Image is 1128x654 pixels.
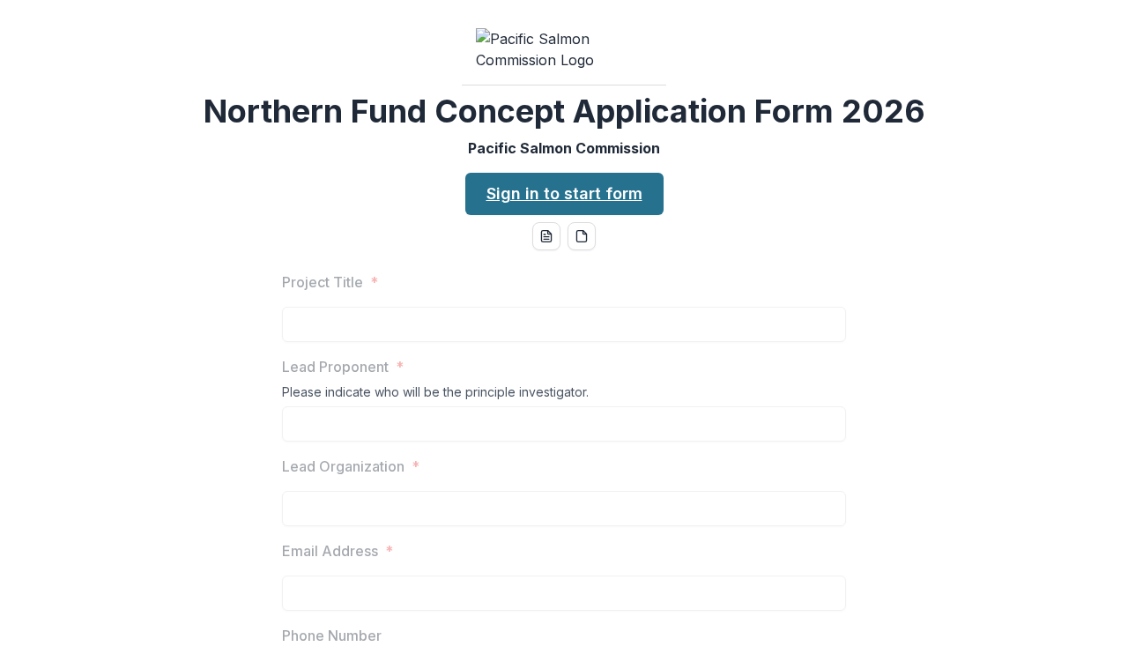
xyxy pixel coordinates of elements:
[465,173,664,215] a: Sign in to start form
[282,456,404,477] p: Lead Organization
[476,28,652,71] img: Pacific Salmon Commission Logo
[282,384,846,406] div: Please indicate who will be the principle investigator.
[282,356,389,377] p: Lead Proponent
[204,93,925,130] h2: Northern Fund Concept Application Form 2026
[532,222,560,250] button: word-download
[282,540,378,561] p: Email Address
[282,271,363,293] p: Project Title
[468,137,660,159] p: Pacific Salmon Commission
[568,222,596,250] button: pdf-download
[282,625,382,646] p: Phone Number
